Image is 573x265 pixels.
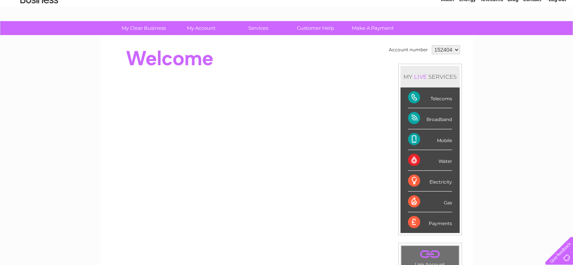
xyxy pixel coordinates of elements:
a: Blog [507,32,518,38]
div: Mobile [408,129,452,150]
a: My Clear Business [113,21,175,35]
a: Contact [523,32,541,38]
a: Services [227,21,289,35]
a: Telecoms [480,32,503,38]
img: logo.png [20,20,58,43]
div: LIVE [413,73,428,80]
div: Telecoms [408,87,452,108]
div: Payments [408,212,452,233]
a: Energy [459,32,476,38]
div: Water [408,150,452,171]
div: Broadband [408,108,452,129]
a: My Account [170,21,232,35]
div: Gas [408,191,452,212]
a: Water [440,32,455,38]
a: . [403,248,457,261]
td: Account number [387,43,430,56]
a: 0333 014 3131 [431,4,483,13]
a: Log out [548,32,566,38]
div: MY SERVICES [400,66,460,87]
a: Customer Help [284,21,347,35]
div: Electricity [408,171,452,191]
a: Make A Payment [342,21,404,35]
div: Clear Business is a trading name of Verastar Limited (registered in [GEOGRAPHIC_DATA] No. 3667643... [109,4,465,37]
